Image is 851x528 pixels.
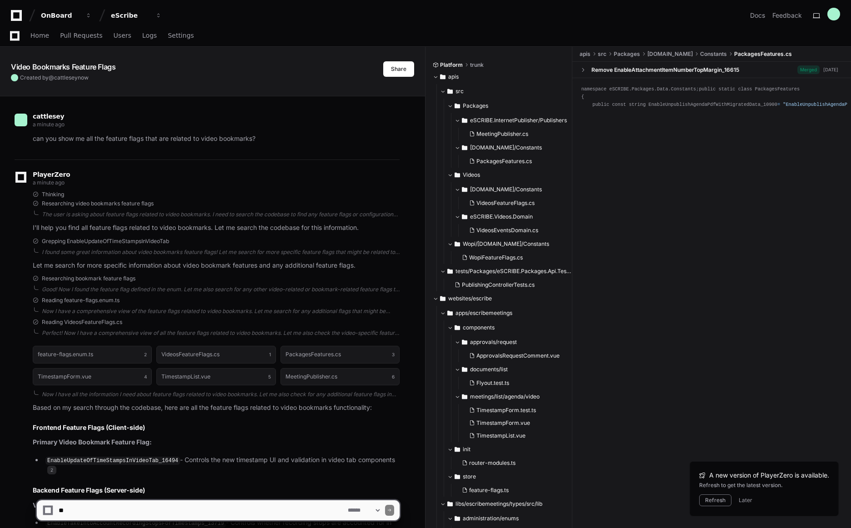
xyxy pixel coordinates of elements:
[463,171,480,179] span: Videos
[440,293,446,304] svg: Directory
[440,306,566,320] button: apps/escribemeetings
[42,286,400,293] div: Good! Now I found the feature flag defined in the enum. Let me also search for any other video-re...
[455,182,573,197] button: [DOMAIN_NAME]/Constants
[42,329,400,337] div: Perfect! Now I have a comprehensive view of all the feature flags related to video bookmarks. Let...
[455,113,573,128] button: eSCRIBE.InternetPublisher/Publishers
[458,484,560,497] button: feature-flags.ts
[470,339,517,346] span: approvals/request
[156,346,275,363] button: VideosFeatureFlags.cs1
[696,86,699,92] span: ;
[462,337,467,348] svg: Directory
[466,224,567,237] button: VideosEventsDomain.cs
[451,279,567,291] button: PublishingControllerTests.cs
[476,227,538,234] span: VideosEventsDomain.cs
[42,319,122,326] span: Reading VideosFeatureFlags.cs
[285,374,337,379] h1: MeetingPublisher.cs
[709,471,829,480] span: A new version of PlayerZero is available.
[42,297,120,304] span: Reading feature-flags.enum.ts
[647,50,693,58] span: [DOMAIN_NAME]
[448,295,492,302] span: websites/escribe
[54,74,78,81] span: cattlesey
[455,140,573,155] button: [DOMAIN_NAME]/Constants
[466,349,560,362] button: ApprovalsRequestComment.vue
[42,391,400,398] div: Now I have all the information I need about feature flags related to video bookmarks. Let me also...
[392,351,395,358] span: 3
[466,417,560,429] button: TimestampForm.vue
[581,85,842,109] div: namespace eSCRIBE.Packages.Data.Constants public static class PackagesFeatures { public const str...
[447,442,566,457] button: init
[383,61,414,77] button: Share
[433,70,566,84] button: apis
[462,184,467,195] svg: Directory
[43,455,400,476] li: - Controls the new timestamp UI and validation in video tab components
[447,86,453,97] svg: Directory
[38,352,93,357] h1: feature-flags.enum.ts
[33,438,152,446] strong: Primary Video Bookmark Feature Flag:
[476,379,509,387] span: Flyout.test.ts
[470,213,533,220] span: eSCRIBE.Videos.Domain
[447,99,573,113] button: Packages
[447,237,573,251] button: Wopi/[DOMAIN_NAME]/Constants
[33,179,64,186] span: a minute ago
[33,423,400,432] h2: Frontend Feature Flags (Client-side)
[161,352,220,357] h1: VideosFeatureFlags.cs
[470,366,508,373] span: documents/list
[614,50,640,58] span: Packages
[699,494,731,506] button: Refresh
[42,211,400,218] div: The user is asking about feature flags related to video bookmarks. I need to search the codebase ...
[463,473,476,480] span: store
[823,66,838,73] div: [DATE]
[458,251,567,264] button: WopiFeatureFlags.cs
[476,199,535,207] span: VideosFeatureFlags.cs
[269,351,271,358] span: 1
[49,74,54,81] span: @
[448,73,459,80] span: apis
[455,209,573,224] button: eSCRIBE.Videos.Domain
[777,102,780,107] span: =
[470,186,542,193] span: [DOMAIN_NAME]/Constants
[462,211,467,222] svg: Directory
[41,11,80,20] div: OnBoard
[466,377,560,389] button: Flyout.test.ts
[33,346,152,363] button: feature-flags.enum.ts2
[462,115,467,126] svg: Directory
[30,33,49,38] span: Home
[462,364,467,375] svg: Directory
[447,320,566,335] button: components
[33,368,152,385] button: TimestampForm.vue4
[455,322,460,333] svg: Directory
[111,11,150,20] div: eScribe
[458,457,560,469] button: router-modules.ts
[433,291,566,306] button: websites/escribe
[462,391,467,402] svg: Directory
[739,497,752,504] button: Later
[33,121,64,128] span: a minute ago
[455,239,460,249] svg: Directory
[392,373,395,380] span: 6
[598,50,606,58] span: src
[268,373,271,380] span: 5
[440,61,463,69] span: Platform
[144,373,147,380] span: 4
[47,466,56,475] span: 2
[447,308,453,319] svg: Directory
[447,168,573,182] button: Videos
[455,169,460,180] svg: Directory
[463,446,471,453] span: init
[469,459,516,467] span: router-modules.ts
[470,61,484,69] span: trunk
[168,25,194,46] a: Settings
[142,25,157,46] a: Logs
[280,368,400,385] button: MeetingPublisher.cs6
[456,88,464,95] span: src
[33,172,70,177] span: PlayerZero
[33,260,400,271] p: Let me search for more specific information about video bookmark features and any additional feat...
[476,352,560,359] span: ApprovalsRequestComment.vue
[455,362,566,377] button: documents/list
[156,368,275,385] button: TimestampList.vue5
[734,50,792,58] span: PackagesFeatures.cs
[161,374,210,379] h1: TimestampList.vue
[42,308,400,315] div: Now I have a comprehensive view of the feature flags related to video bookmarks. Let me search fo...
[42,191,64,198] span: Thinking
[78,74,89,81] span: now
